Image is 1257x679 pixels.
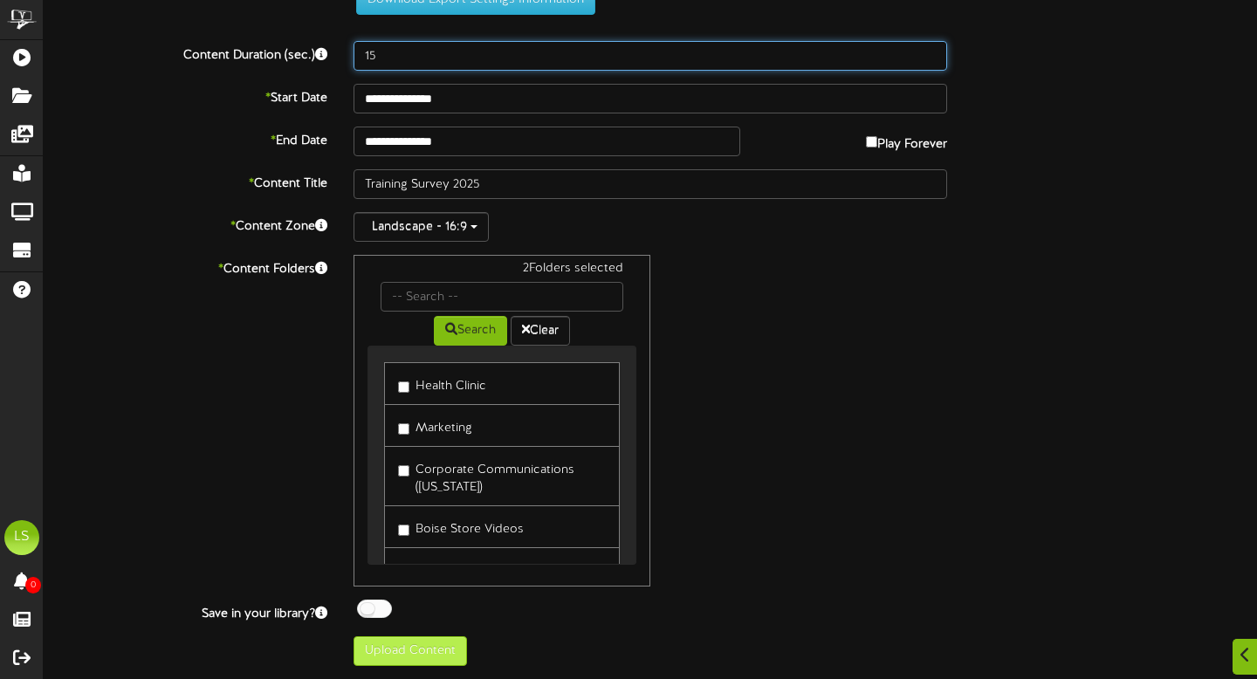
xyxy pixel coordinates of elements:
[398,381,409,393] input: Health Clinic
[4,520,39,555] div: LS
[398,557,488,580] label: Building C-13
[31,600,340,623] label: Save in your library?
[866,127,947,154] label: Play Forever
[381,282,623,312] input: -- Search --
[398,515,524,538] label: Boise Store Videos
[354,169,947,199] input: Title of this Content
[31,255,340,278] label: Content Folders
[398,372,486,395] label: Health Clinic
[31,127,340,150] label: End Date
[31,212,340,236] label: Content Zone
[398,414,472,437] label: Marketing
[31,84,340,107] label: Start Date
[511,316,570,346] button: Clear
[434,316,507,346] button: Search
[31,41,340,65] label: Content Duration (sec.)
[398,525,409,536] input: Boise Store Videos
[354,636,467,666] button: Upload Content
[367,260,636,282] div: 2 Folders selected
[354,212,489,242] button: Landscape - 16:9
[31,169,340,193] label: Content Title
[398,456,606,497] label: Corporate Communications ([US_STATE])
[866,136,877,147] input: Play Forever
[398,423,409,435] input: Marketing
[25,577,41,593] span: 0
[398,465,409,477] input: Corporate Communications ([US_STATE])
